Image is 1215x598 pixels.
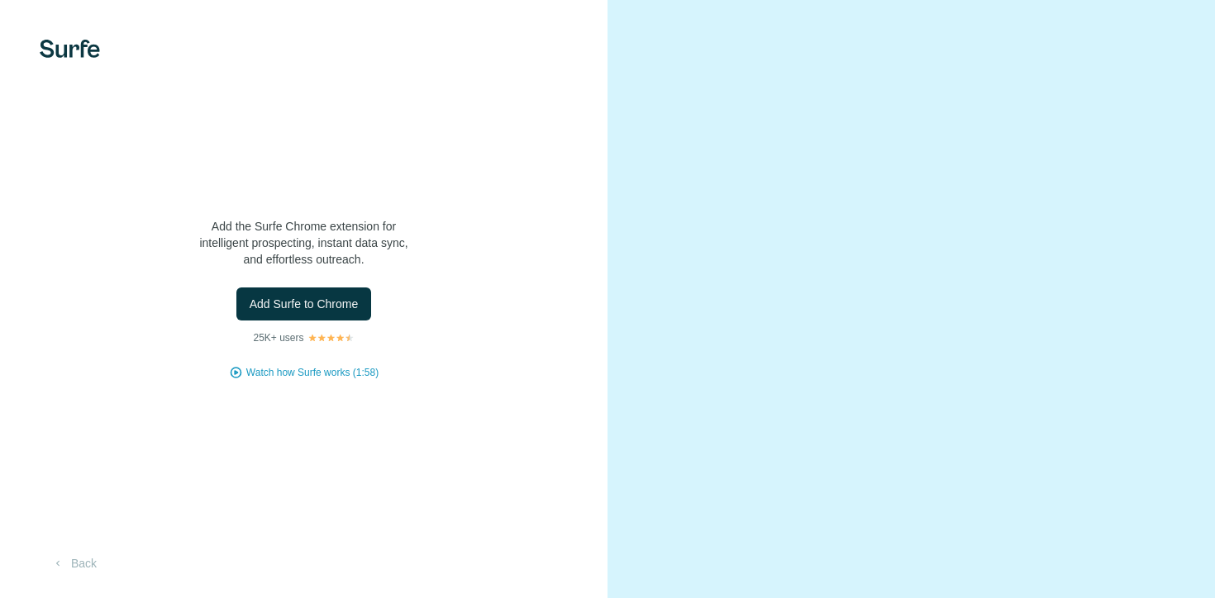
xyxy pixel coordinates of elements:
[139,139,469,205] h1: Let’s bring Surfe to your LinkedIn
[139,218,469,268] p: Add the Surfe Chrome extension for intelligent prospecting, instant data sync, and effortless out...
[307,333,355,343] img: Rating Stars
[40,548,108,578] button: Back
[253,330,303,345] p: 25K+ users
[250,296,359,312] span: Add Surfe to Chrome
[40,40,100,58] img: Surfe's logo
[246,365,379,380] button: Watch how Surfe works (1:58)
[236,287,372,320] button: Add Surfe to Chrome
